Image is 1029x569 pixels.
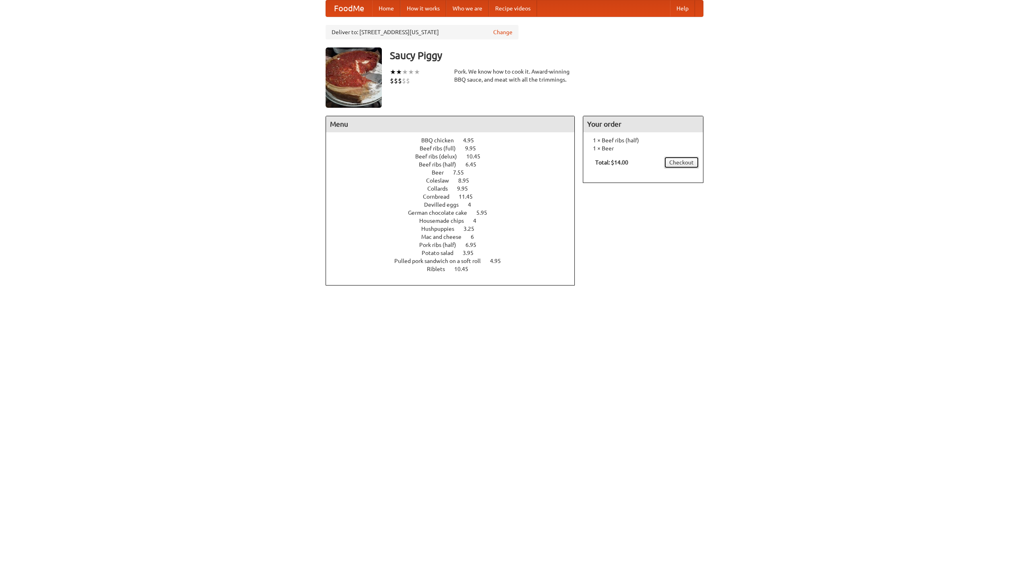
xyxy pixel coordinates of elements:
li: ★ [414,68,420,76]
li: 1 × Beef ribs (half) [587,136,699,144]
a: Pork ribs (half) 6.95 [419,242,491,248]
a: Beer 7.55 [432,169,479,176]
div: Pork. We know how to cook it. Award-winning BBQ sauce, and meat with all the trimmings. [454,68,575,84]
span: 6.45 [465,161,484,168]
li: $ [402,76,406,85]
img: angular.jpg [326,47,382,108]
span: 3.95 [463,250,482,256]
a: Collards 9.95 [427,185,483,192]
span: BBQ chicken [421,137,462,144]
span: 8.95 [458,177,477,184]
span: Housemade chips [419,218,472,224]
a: Riblets 10.45 [427,266,483,272]
span: Beer [432,169,452,176]
a: Checkout [664,156,699,168]
span: 4.95 [463,137,482,144]
h4: Your order [583,116,703,132]
span: Potato salad [422,250,461,256]
span: 4 [468,201,479,208]
a: Help [670,0,695,16]
span: Beef ribs (full) [420,145,464,152]
span: 9.95 [465,145,484,152]
a: Cornbread 11.45 [423,193,488,200]
span: 6.95 [465,242,484,248]
span: Mac and cheese [421,234,469,240]
span: Hushpuppies [421,226,462,232]
a: Devilled eggs 4 [424,201,486,208]
a: Potato salad 3.95 [422,250,488,256]
span: 6 [471,234,482,240]
a: Hushpuppies 3.25 [421,226,489,232]
span: Devilled eggs [424,201,467,208]
div: Deliver to: [STREET_ADDRESS][US_STATE] [326,25,519,39]
li: $ [398,76,402,85]
a: Pulled pork sandwich on a soft roll 4.95 [394,258,516,264]
span: Coleslaw [426,177,457,184]
a: Beef ribs (half) 6.45 [419,161,491,168]
h3: Saucy Piggy [390,47,703,64]
a: How it works [400,0,446,16]
li: $ [394,76,398,85]
a: FoodMe [326,0,372,16]
span: 7.55 [453,169,472,176]
a: German chocolate cake 5.95 [408,210,502,216]
span: Cornbread [423,193,457,200]
span: German chocolate cake [408,210,475,216]
a: Mac and cheese 6 [421,234,489,240]
a: Recipe videos [489,0,537,16]
li: $ [390,76,394,85]
span: 9.95 [457,185,476,192]
li: $ [406,76,410,85]
a: Change [493,28,512,36]
span: 10.45 [466,153,488,160]
span: Beef ribs (delux) [415,153,465,160]
span: Beef ribs (half) [419,161,464,168]
li: ★ [408,68,414,76]
a: Coleslaw 8.95 [426,177,484,184]
a: Beef ribs (full) 9.95 [420,145,491,152]
b: Total: $14.00 [595,159,628,166]
a: Housemade chips 4 [419,218,491,224]
span: 3.25 [463,226,482,232]
a: BBQ chicken 4.95 [421,137,489,144]
a: Who we are [446,0,489,16]
h4: Menu [326,116,574,132]
span: Collards [427,185,456,192]
span: Pulled pork sandwich on a soft roll [394,258,489,264]
span: Riblets [427,266,453,272]
li: 1 × Beer [587,144,699,152]
span: 11.45 [459,193,481,200]
span: 5.95 [476,210,495,216]
a: Home [372,0,400,16]
span: 10.45 [454,266,476,272]
span: 4.95 [490,258,509,264]
span: Pork ribs (half) [419,242,464,248]
span: 4 [473,218,484,224]
li: ★ [390,68,396,76]
li: ★ [402,68,408,76]
li: ★ [396,68,402,76]
a: Beef ribs (delux) 10.45 [415,153,495,160]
